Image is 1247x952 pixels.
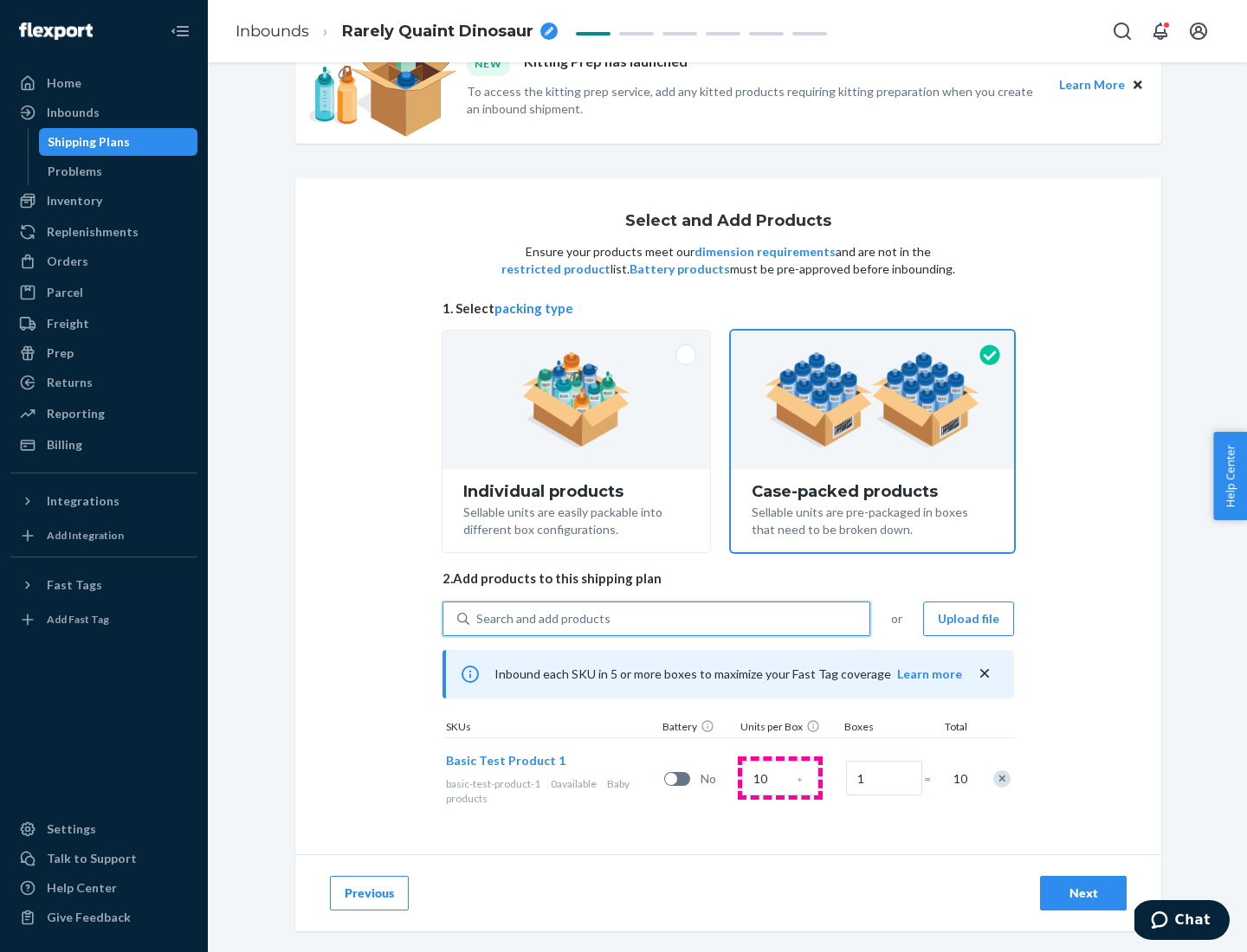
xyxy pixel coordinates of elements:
[841,719,927,737] div: Boxes
[1105,14,1140,48] button: Open Search Box
[752,483,993,500] div: Case-packed products
[163,14,197,48] button: Close Navigation
[47,528,124,543] div: Add Integration
[551,777,597,790] span: 0 available
[47,192,102,209] div: Inventory
[927,719,971,737] div: Total
[659,719,737,737] div: Battery
[1213,432,1247,520] button: Help Center
[10,845,197,872] button: Talk to Support
[222,6,572,57] ol: breadcrumbs
[342,21,533,43] span: Rarely Quaint Dinosaur
[47,223,139,241] div: Replenishments
[47,436,82,453] div: Billing
[47,104,100,121] div: Inbounds
[500,243,957,278] p: Ensure your products meet our and are not in the list. must be pre-approved before inbounding.
[443,569,1014,588] span: 2. Add products to this shipping plan
[47,284,83,301] div: Parcel
[47,820,96,838] div: Settings
[47,74,81,92] div: Home
[47,253,88,270] div: Orders
[443,719,659,737] div: SKUs
[330,876,409,910] button: Previous
[846,761,922,795] input: Number of boxes
[446,753,565,768] span: Basic Test Product 1
[39,158,198,185] a: Problems
[10,571,197,599] button: Fast Tags
[993,770,1011,788] div: Remove Item
[47,374,93,391] div: Returns
[10,99,197,126] a: Inbounds
[443,299,1014,318] span: 1. Select
[891,610,902,627] span: or
[10,279,197,306] a: Parcel
[701,770,735,788] span: No
[10,310,197,338] a: Freight
[897,666,962,683] button: Learn more
[976,665,993,683] button: close
[752,500,993,538] div: Sellable units are pre-packaged in boxes that need to be broken down.
[47,492,120,510] div: Integrations
[10,339,197,367] a: Prep
[467,83,1043,118] p: To access the kitting prep service, add any kitted products requiring kitting preparation when yo...
[10,431,197,459] a: Billing
[10,400,197,428] a: Reporting
[10,248,197,275] a: Orders
[10,69,197,97] a: Home
[48,163,102,180] div: Problems
[463,500,689,538] div: Sellable units are easily packable into different box configurations.
[47,344,74,362] div: Prep
[630,261,730,278] button: Battery products
[924,770,941,788] span: =
[494,299,573,318] button: packing type
[47,405,105,422] div: Reporting
[47,909,131,926] div: Give Feedback
[1134,900,1230,943] iframe: Opens a widget where you can chat to one of our agents
[10,187,197,215] a: Inventory
[695,243,836,261] button: dimension requirements
[742,761,818,795] input: Case Quantity
[10,522,197,550] a: Add Integration
[501,261,611,278] button: restricted product
[1059,75,1125,94] button: Learn More
[1055,884,1112,902] div: Next
[950,770,967,788] span: 10
[446,752,565,769] button: Basic Test Product 1
[48,133,130,151] div: Shipping Plans
[737,719,841,737] div: Units per Box
[10,815,197,843] a: Settings
[10,874,197,902] a: Help Center
[522,352,630,447] img: individual-pack.facf35554cb0f1810c75b2bd6df2d64e.png
[47,576,102,594] div: Fast Tags
[1128,75,1147,94] button: Close
[39,128,198,156] a: Shipping Plans
[47,612,109,627] div: Add Fast Tag
[446,777,540,790] span: basic-test-product-1
[467,52,510,75] div: NEW
[47,315,89,332] div: Freight
[10,904,197,931] button: Give Feedback
[476,610,611,627] div: Search and add products
[1040,876,1127,910] button: Next
[19,23,93,40] img: Flexport logo
[47,879,117,897] div: Help Center
[1181,14,1216,48] button: Open account menu
[10,606,197,634] a: Add Fast Tag
[47,850,137,867] div: Talk to Support
[463,483,689,500] div: Individual products
[625,213,831,230] h1: Select and Add Products
[443,650,1014,698] div: Inbound each SKU in 5 or more boxes to maximize your Fast Tag coverage
[923,601,1014,636] button: Upload file
[10,369,197,396] a: Returns
[236,22,309,41] a: Inbounds
[524,52,688,75] p: Kitting Prep has launched
[765,352,980,447] img: case-pack.59cecea509d18c883b923b81aeac6d0b.png
[10,487,197,515] button: Integrations
[446,776,657,806] div: Baby products
[10,218,197,246] a: Replenishments
[1143,14,1178,48] button: Open notifications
